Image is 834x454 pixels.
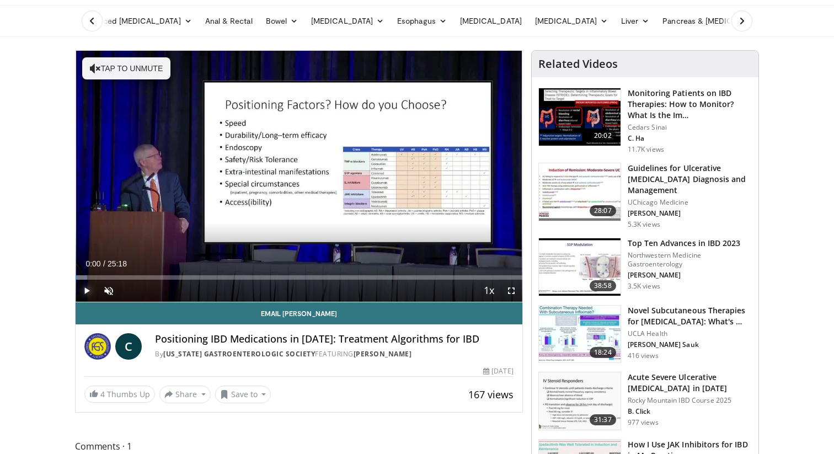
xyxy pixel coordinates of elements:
[538,238,752,296] a: 38:58 Top Ten Advances in IBD 2023 Northwestern Medicine Gastroenterology [PERSON_NAME] 3.5K views
[468,388,514,401] span: 167 views
[76,51,522,302] video-js: Video Player
[628,220,660,229] p: 5.3K views
[115,333,142,360] a: C
[538,305,752,364] a: 18:24 Novel Subcutaneous Therapies for [MEDICAL_DATA]: What's … UCLA Health [PERSON_NAME] Sauk 41...
[539,306,621,363] img: 741871df-6ee3-4ee0-bfa7-8a5f5601d263.150x105_q85_crop-smart_upscale.jpg
[100,389,105,399] span: 4
[628,123,752,132] p: Cedars Sinai
[82,57,170,79] button: Tap to unmute
[528,10,614,32] a: [MEDICAL_DATA]
[628,238,752,249] h3: Top Ten Advances in IBD 2023
[539,88,621,146] img: 609225da-72ea-422a-b68c-0f05c1f2df47.150x105_q85_crop-smart_upscale.jpg
[538,57,618,71] h4: Related Videos
[590,280,616,291] span: 38:58
[304,10,391,32] a: [MEDICAL_DATA]
[538,88,752,154] a: 20:02 Monitoring Patients on IBD Therapies: How to Monitor? What Is the Im… Cedars Sinai C. Ha 11...
[199,10,259,32] a: Anal & Rectal
[75,10,199,32] a: Advanced [MEDICAL_DATA]
[538,372,752,430] a: 31:37 Acute Severe Ulcerative [MEDICAL_DATA] in [DATE] Rocky Mountain IBD Course 2025 B. Click 97...
[628,372,752,394] h3: Acute Severe Ulcerative [MEDICAL_DATA] in [DATE]
[84,386,155,403] a: 4 Thumbs Up
[590,414,616,425] span: 31:37
[453,10,528,32] a: [MEDICAL_DATA]
[354,349,412,359] a: [PERSON_NAME]
[628,134,752,143] p: C. Ha
[103,259,105,268] span: /
[75,439,523,453] span: Comments 1
[76,302,522,324] a: Email [PERSON_NAME]
[391,10,453,32] a: Esophagus
[85,259,100,268] span: 0:00
[628,418,659,427] p: 977 views
[628,198,752,207] p: UChicago Medicine
[628,351,659,360] p: 416 views
[628,282,660,291] p: 3.5K views
[656,10,785,32] a: Pancreas & [MEDICAL_DATA]
[628,396,752,405] p: Rocky Mountain IBD Course 2025
[590,347,616,358] span: 18:24
[628,163,752,196] h3: Guidelines for Ulcerative [MEDICAL_DATA] Diagnosis and Management
[628,209,752,218] p: [PERSON_NAME]
[538,163,752,229] a: 28:07 Guidelines for Ulcerative [MEDICAL_DATA] Diagnosis and Management UChicago Medicine [PERSON...
[98,280,120,302] button: Unmute
[628,88,752,121] h3: Monitoring Patients on IBD Therapies: How to Monitor? What Is the Im…
[539,372,621,430] img: b95f4ba9-a713-4ac1-b3c0-4dfbf6aab834.150x105_q85_crop-smart_upscale.jpg
[259,10,304,32] a: Bowel
[628,251,752,269] p: Northwestern Medicine Gastroenterology
[155,333,514,345] h4: Positioning IBD Medications in [DATE]: Treatment Algorithms for IBD
[483,366,513,376] div: [DATE]
[76,280,98,302] button: Play
[84,333,111,360] img: Florida Gastroenterologic Society
[628,407,752,416] p: B. Click
[590,130,616,141] span: 20:02
[628,340,752,349] p: [PERSON_NAME] Sauk
[76,275,522,280] div: Progress Bar
[614,10,656,32] a: Liver
[163,349,315,359] a: [US_STATE] Gastroenterologic Society
[478,280,500,302] button: Playback Rate
[628,305,752,327] h3: Novel Subcutaneous Therapies for [MEDICAL_DATA]: What's …
[159,386,211,403] button: Share
[628,271,752,280] p: [PERSON_NAME]
[628,145,664,154] p: 11.7K views
[215,386,271,403] button: Save to
[500,280,522,302] button: Fullscreen
[155,349,514,359] div: By FEATURING
[108,259,127,268] span: 25:18
[628,329,752,338] p: UCLA Health
[539,163,621,221] img: 5d508c2b-9173-4279-adad-7510b8cd6d9a.150x105_q85_crop-smart_upscale.jpg
[539,238,621,296] img: 2f51e707-cd8d-4a31-8e3f-f47d06a7faca.150x105_q85_crop-smart_upscale.jpg
[590,205,616,216] span: 28:07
